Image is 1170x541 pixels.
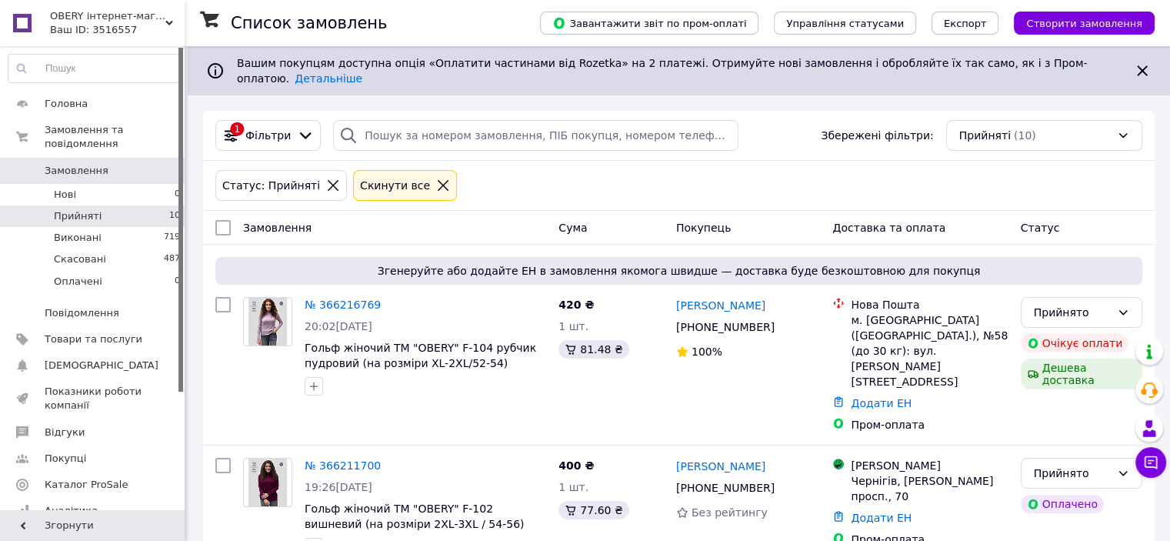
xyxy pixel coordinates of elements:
[851,512,912,524] a: Додати ЕН
[50,9,165,23] span: OBERY інтернет-магазин якісного та зручного одягу
[45,123,185,151] span: Замовлення та повідомлення
[175,188,180,202] span: 0
[237,57,1087,85] span: Вашим покупцям доступна опція «Оплатити частинами від Rozetka» на 2 платежі. Отримуйте нові замов...
[692,506,768,519] span: Без рейтингу
[54,231,102,245] span: Виконані
[998,16,1155,28] a: Створити замовлення
[45,164,108,178] span: Замовлення
[959,128,1011,143] span: Прийняті
[1034,465,1111,482] div: Прийнято
[1014,12,1155,35] button: Створити замовлення
[558,459,594,472] span: 400 ₴
[243,222,312,234] span: Замовлення
[50,23,185,37] div: Ваш ID: 3516557
[1021,222,1060,234] span: Статус
[932,12,999,35] button: Експорт
[45,385,142,412] span: Показники роботи компанії
[305,503,524,530] a: Гольф жіночий ТМ "OBERY" F-102 вишневий (на розміри 2XL-3XL / 54-56)
[305,299,381,311] a: № 366216769
[45,504,98,518] span: Аналітика
[245,128,291,143] span: Фільтри
[851,297,1008,312] div: Нова Пошта
[45,306,119,320] span: Повідомлення
[54,188,76,202] span: Нові
[944,18,987,29] span: Експорт
[1135,447,1166,478] button: Чат з покупцем
[786,18,904,29] span: Управління статусами
[164,252,180,266] span: 487
[1026,18,1142,29] span: Створити замовлення
[243,458,292,507] a: Фото товару
[558,501,628,519] div: 77.60 ₴
[45,478,128,492] span: Каталог ProSale
[54,275,102,289] span: Оплачені
[305,342,536,369] a: Гольф жіночий ТМ "OBERY" F-104 рубчик пудровий (на розміри XL-2XL/52-54)
[54,209,102,223] span: Прийняті
[673,477,778,499] div: [PHONE_NUMBER]
[558,320,588,332] span: 1 шт.
[673,316,778,338] div: [PHONE_NUMBER]
[1021,359,1142,389] div: Дешева доставка
[676,298,765,313] a: [PERSON_NAME]
[1021,334,1129,352] div: Очікує оплати
[175,275,180,289] span: 0
[54,252,106,266] span: Скасовані
[676,459,765,474] a: [PERSON_NAME]
[552,16,746,30] span: Завантажити звіт по пром-оплаті
[333,120,738,151] input: Пошук за номером замовлення, ПІБ покупця, номером телефону, Email, номером накладної
[558,481,588,493] span: 1 шт.
[243,297,292,346] a: Фото товару
[8,55,181,82] input: Пошук
[851,417,1008,432] div: Пром-оплата
[305,481,372,493] span: 19:26[DATE]
[248,298,287,346] img: Фото товару
[45,452,86,466] span: Покупці
[558,222,587,234] span: Cума
[558,340,628,359] div: 81.48 ₴
[851,473,1008,504] div: Чернігів, [PERSON_NAME] просп., 70
[1034,304,1111,321] div: Прийнято
[231,14,387,32] h1: Список замовлень
[45,332,142,346] span: Товари та послуги
[1014,129,1036,142] span: (10)
[1021,495,1104,513] div: Оплачено
[305,320,372,332] span: 20:02[DATE]
[692,346,722,358] span: 100%
[832,222,945,234] span: Доставка та оплата
[295,72,362,85] a: Детальніше
[774,12,916,35] button: Управління статусами
[851,312,1008,389] div: м. [GEOGRAPHIC_DATA] ([GEOGRAPHIC_DATA].), №58 (до 30 кг): вул. [PERSON_NAME][STREET_ADDRESS]
[169,209,180,223] span: 10
[540,12,758,35] button: Завантажити звіт по пром-оплаті
[45,359,158,372] span: [DEMOGRAPHIC_DATA]
[676,222,731,234] span: Покупець
[222,263,1136,279] span: Згенеруйте або додайте ЕН в замовлення якомога швидше — доставка буде безкоштовною для покупця
[219,177,323,194] div: Статус: Прийняті
[357,177,433,194] div: Cкинути все
[45,426,85,439] span: Відгуки
[164,231,180,245] span: 719
[248,459,287,506] img: Фото товару
[45,97,88,111] span: Головна
[558,299,594,311] span: 420 ₴
[851,397,912,409] a: Додати ЕН
[851,458,1008,473] div: [PERSON_NAME]
[821,128,933,143] span: Збережені фільтри:
[305,459,381,472] a: № 366211700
